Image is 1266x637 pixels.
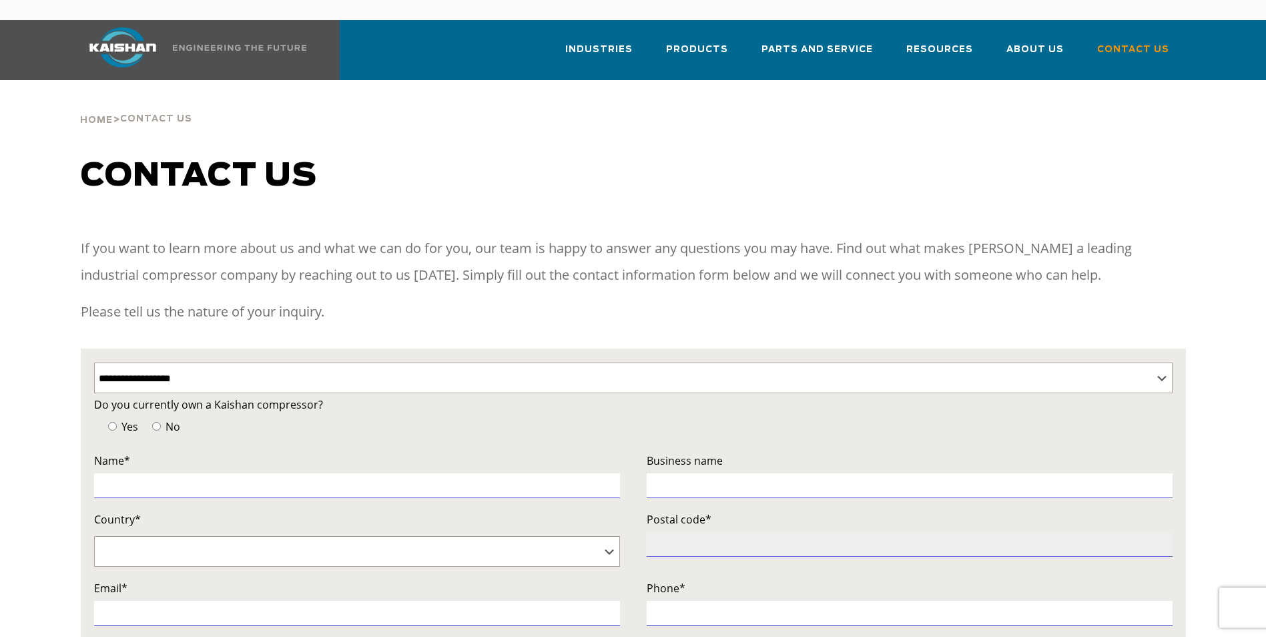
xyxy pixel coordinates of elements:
[565,32,633,77] a: Industries
[647,451,1173,470] label: Business name
[761,32,873,77] a: Parts and Service
[1097,42,1169,57] span: Contact Us
[94,395,1173,414] label: Do you currently own a Kaishan compressor?
[80,114,113,126] a: Home
[81,298,1186,325] p: Please tell us the nature of your inquiry.
[108,422,117,431] input: Yes
[80,80,192,131] div: >
[906,32,973,77] a: Resources
[81,160,317,192] span: Contact us
[666,42,728,57] span: Products
[94,579,620,598] label: Email*
[906,42,973,57] span: Resources
[666,32,728,77] a: Products
[80,116,113,125] span: Home
[73,20,309,80] a: Kaishan USA
[761,42,873,57] span: Parts and Service
[119,419,138,434] span: Yes
[94,451,620,470] label: Name*
[73,27,173,67] img: kaishan logo
[647,579,1173,598] label: Phone*
[152,422,161,431] input: No
[1097,32,1169,77] a: Contact Us
[647,510,1173,529] label: Postal code*
[1006,42,1064,57] span: About Us
[81,235,1186,288] p: If you want to learn more about us and what we can do for you, our team is happy to answer any qu...
[1006,32,1064,77] a: About Us
[94,510,620,529] label: Country*
[120,115,192,124] span: Contact Us
[163,419,180,434] span: No
[565,42,633,57] span: Industries
[173,45,306,51] img: Engineering the future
